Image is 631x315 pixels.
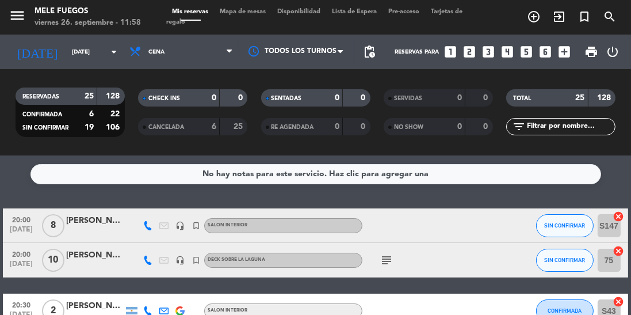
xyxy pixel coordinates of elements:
[361,94,368,102] strong: 0
[35,6,141,17] div: Mele Fuegos
[208,257,265,262] span: DECK SOBRE LA LAGUNA
[42,249,64,272] span: 10
[192,221,201,230] i: turned_in_not
[512,120,526,134] i: filter_list
[66,249,124,262] div: [PERSON_NAME]
[544,222,585,229] span: SIN CONFIRMAR
[613,245,625,257] i: cancel
[9,7,26,28] button: menu
[548,308,582,314] span: CONFIRMADA
[22,94,59,100] span: RESERVADAS
[42,214,64,237] span: 8
[383,9,425,15] span: Pre-acceso
[603,35,622,69] div: LOG OUT
[457,94,462,102] strong: 0
[7,298,36,311] span: 20:30
[538,44,553,59] i: looks_6
[35,17,141,29] div: viernes 26. septiembre - 11:58
[483,94,490,102] strong: 0
[380,253,393,267] i: subject
[238,94,245,102] strong: 0
[519,44,534,59] i: looks_5
[271,96,302,101] span: SENTADAS
[576,94,585,102] strong: 25
[66,214,124,227] div: [PERSON_NAME]
[457,123,462,131] strong: 0
[107,45,121,59] i: arrow_drop_down
[148,49,165,55] span: Cena
[7,212,36,226] span: 20:00
[271,9,326,15] span: Disponibilidad
[326,9,383,15] span: Lista de Espera
[483,123,490,131] strong: 0
[9,40,66,64] i: [DATE]
[597,94,613,102] strong: 128
[106,123,122,131] strong: 106
[212,94,216,102] strong: 0
[66,299,124,313] div: [PERSON_NAME]
[192,256,201,265] i: turned_in_not
[361,123,368,131] strong: 0
[234,123,245,131] strong: 25
[214,9,271,15] span: Mapa de mesas
[394,124,423,130] span: NO SHOW
[536,249,594,272] button: SIN CONFIRMAR
[22,112,62,117] span: CONFIRMADA
[22,125,68,131] span: SIN CONFIRMAR
[7,226,36,239] span: [DATE]
[175,256,185,265] i: headset_mic
[212,123,216,131] strong: 6
[603,10,617,24] i: search
[513,96,531,101] span: TOTAL
[578,10,591,24] i: turned_in_not
[148,96,180,101] span: CHECK INS
[208,308,247,313] span: SALON INTERIOR
[443,44,458,59] i: looks_one
[9,7,26,24] i: menu
[335,94,339,102] strong: 0
[175,221,185,230] i: headset_mic
[335,123,339,131] strong: 0
[552,10,566,24] i: exit_to_app
[85,92,94,100] strong: 25
[536,214,594,237] button: SIN CONFIRMAR
[394,96,422,101] span: SERVIDAS
[202,168,429,181] div: No hay notas para este servicio. Haz clic para agregar una
[362,45,376,59] span: pending_actions
[89,110,94,118] strong: 6
[481,44,496,59] i: looks_3
[7,260,36,274] span: [DATE]
[526,120,615,133] input: Filtrar por nombre...
[462,44,477,59] i: looks_two
[271,124,314,130] span: RE AGENDADA
[557,44,572,59] i: add_box
[500,44,515,59] i: looks_4
[613,211,625,222] i: cancel
[584,45,598,59] span: print
[544,257,585,263] span: SIN CONFIRMAR
[110,110,122,118] strong: 22
[606,45,619,59] i: power_settings_new
[106,92,122,100] strong: 128
[613,296,625,308] i: cancel
[527,10,541,24] i: add_circle_outline
[166,9,214,15] span: Mis reservas
[395,49,439,55] span: Reservas para
[85,123,94,131] strong: 19
[148,124,184,130] span: CANCELADA
[208,223,247,227] span: SALON INTERIOR
[7,247,36,260] span: 20:00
